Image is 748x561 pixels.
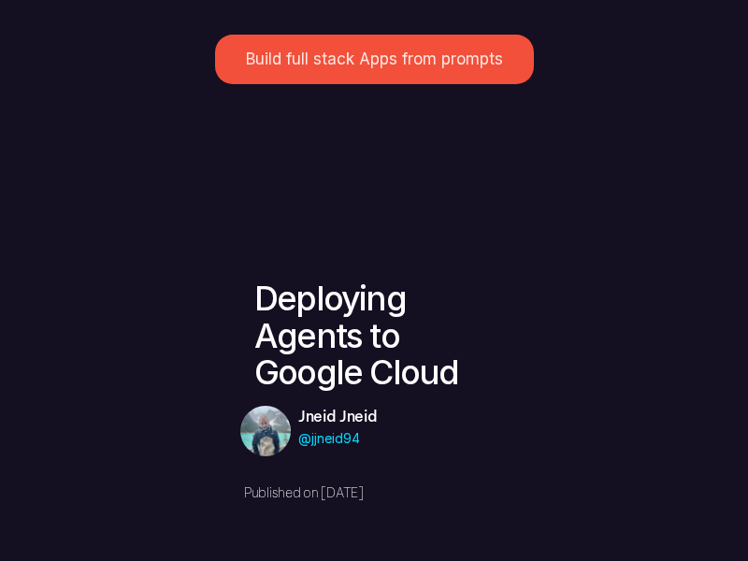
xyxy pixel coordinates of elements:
[254,280,494,392] h3: Deploying Agents to Google Cloud
[244,484,445,501] p: Published on [DATE]
[298,406,424,426] p: Jneid Jneid
[246,50,503,68] p: Build full stack Apps from prompts
[298,425,424,452] p: @jjneid94
[215,35,534,83] a: Build full stack Apps from prompts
